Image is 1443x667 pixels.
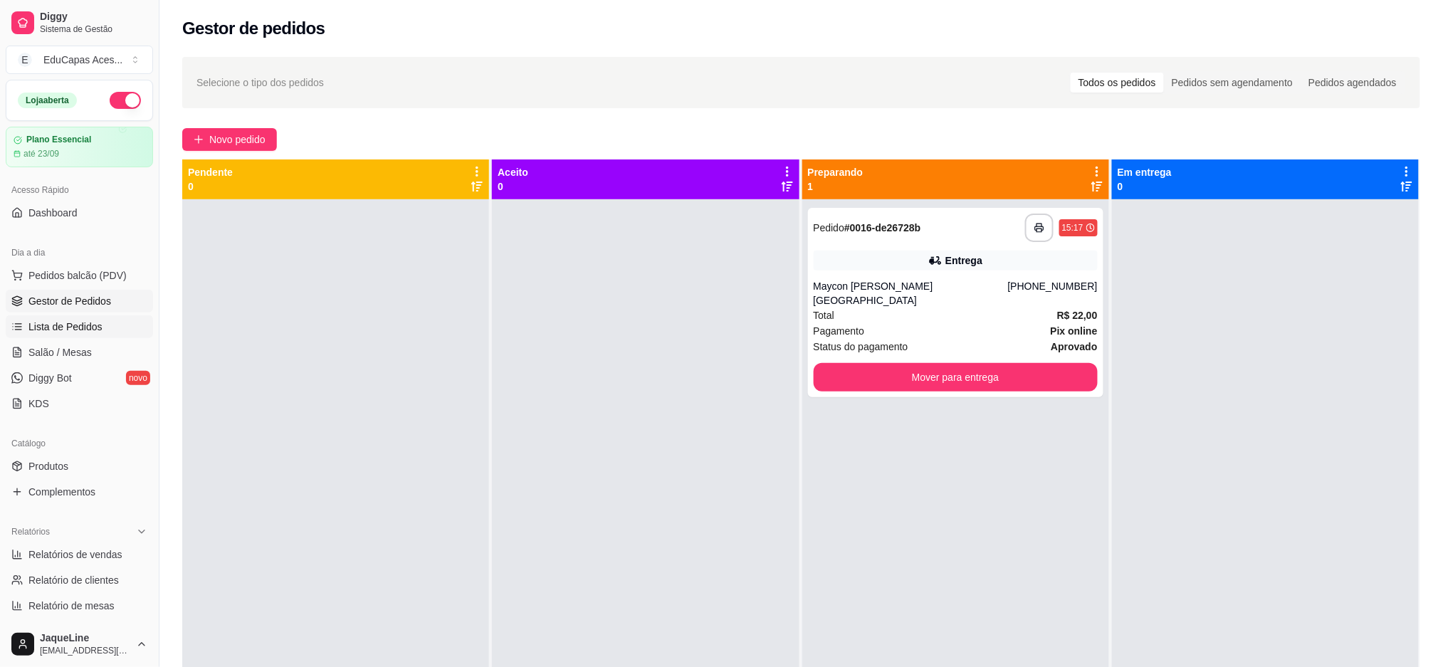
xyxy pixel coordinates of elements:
strong: Pix online [1051,325,1098,337]
span: Relatório de mesas [28,599,115,613]
span: Gestor de Pedidos [28,294,111,308]
div: Todos os pedidos [1071,73,1164,93]
a: DiggySistema de Gestão [6,6,153,40]
span: Diggy [40,11,147,23]
span: Status do pagamento [814,339,908,354]
a: Diggy Botnovo [6,367,153,389]
div: 15:17 [1062,222,1083,233]
button: Mover para entrega [814,363,1098,392]
a: Relatórios de vendas [6,543,153,566]
span: Relatório de clientes [28,573,119,587]
span: Selecione o tipo dos pedidos [196,75,324,90]
a: Relatório de fidelidadenovo [6,620,153,643]
button: Select a team [6,46,153,74]
button: JaqueLine[EMAIL_ADDRESS][DOMAIN_NAME] [6,627,153,661]
span: Complementos [28,485,95,499]
span: Diggy Bot [28,371,72,385]
button: Novo pedido [182,128,277,151]
p: 0 [1118,179,1172,194]
strong: aprovado [1051,341,1097,352]
a: Lista de Pedidos [6,315,153,338]
strong: # 0016-de26728b [844,222,920,233]
span: Novo pedido [209,132,266,147]
div: Pedidos sem agendamento [1164,73,1301,93]
a: Dashboard [6,201,153,224]
a: KDS [6,392,153,415]
span: Lista de Pedidos [28,320,103,334]
h2: Gestor de pedidos [182,17,325,40]
a: Produtos [6,455,153,478]
article: Plano Essencial [26,135,91,145]
div: Maycon [PERSON_NAME][GEOGRAPHIC_DATA] [814,279,1008,308]
p: Aceito [498,165,528,179]
p: Preparando [808,165,864,179]
article: até 23/09 [23,148,59,159]
div: Acesso Rápido [6,179,153,201]
span: E [18,53,32,67]
p: Em entrega [1118,165,1172,179]
a: Gestor de Pedidos [6,290,153,313]
div: EduCapas Aces ... [43,53,122,67]
span: JaqueLine [40,632,130,645]
span: Sistema de Gestão [40,23,147,35]
a: Relatório de mesas [6,594,153,617]
span: Relatórios de vendas [28,547,122,562]
p: 0 [188,179,233,194]
a: Complementos [6,480,153,503]
a: Plano Essencialaté 23/09 [6,127,153,167]
span: [EMAIL_ADDRESS][DOMAIN_NAME] [40,645,130,656]
span: KDS [28,396,49,411]
span: Pagamento [814,323,865,339]
div: Loja aberta [18,93,77,108]
div: Catálogo [6,432,153,455]
button: Pedidos balcão (PDV) [6,264,153,287]
p: Pendente [188,165,233,179]
div: [PHONE_NUMBER] [1008,279,1098,308]
div: Entrega [945,253,982,268]
span: Dashboard [28,206,78,220]
span: Relatórios [11,526,50,537]
p: 1 [808,179,864,194]
span: plus [194,135,204,145]
button: Alterar Status [110,92,141,109]
span: Salão / Mesas [28,345,92,359]
div: Dia a dia [6,241,153,264]
p: 0 [498,179,528,194]
strong: R$ 22,00 [1057,310,1098,321]
span: Pedido [814,222,845,233]
span: Produtos [28,459,68,473]
a: Relatório de clientes [6,569,153,592]
div: Pedidos agendados [1301,73,1405,93]
a: Salão / Mesas [6,341,153,364]
span: Pedidos balcão (PDV) [28,268,127,283]
span: Total [814,308,835,323]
